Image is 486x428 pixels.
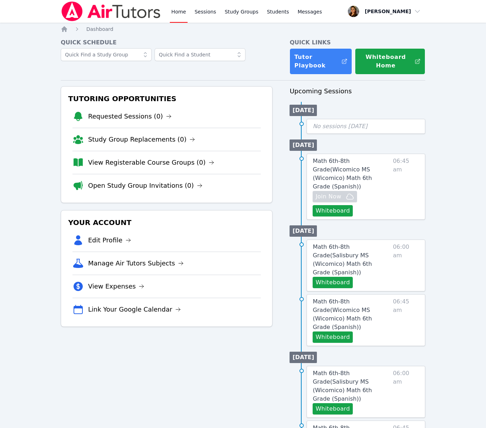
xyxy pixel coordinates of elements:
[67,92,266,105] h3: Tutoring Opportunities
[313,243,390,277] a: Math 6th-8th Grade(Salisbury MS (Wicomico) Math 6th Grade (Spanish))
[88,158,214,168] a: View Registerable Course Groups (0)
[313,297,390,331] a: Math 6th-8th Grade(Wicomico MS (Wicomico) Math 6th Grade (Spanish))
[88,281,144,291] a: View Expenses
[393,369,419,415] span: 06:00 am
[355,48,425,75] button: Whiteboard Home
[61,38,272,47] h4: Quick Schedule
[313,331,353,343] button: Whiteboard
[88,111,172,121] a: Requested Sessions (0)
[86,26,113,32] span: Dashboard
[313,191,357,202] button: Join Now
[313,157,390,191] a: Math 6th-8th Grade(Wicomico MS (Wicomico) Math 6th Grade (Spanish))
[313,123,367,130] span: No sessions [DATE]
[88,235,131,245] a: Edit Profile
[290,352,317,363] li: [DATE]
[313,205,353,216] button: Whiteboard
[313,370,372,402] span: Math 6th-8th Grade ( Salisbury MS (Wicomico) Math 6th Grade (Spanish) )
[290,105,317,116] li: [DATE]
[67,216,266,229] h3: Your Account
[315,192,341,201] span: Join Now
[88,258,184,268] a: Manage Air Tutors Subjects
[61,1,161,21] img: Air Tutors
[313,277,353,288] button: Whiteboard
[393,157,419,216] span: 06:45 am
[313,158,372,190] span: Math 6th-8th Grade ( Wicomico MS (Wicomico) Math 6th Grade (Spanish) )
[290,139,317,151] li: [DATE]
[88,304,181,314] a: Link Your Google Calendar
[313,369,390,403] a: Math 6th-8th Grade(Salisbury MS (Wicomico) Math 6th Grade (Spanish))
[155,48,245,61] input: Quick Find a Student
[393,297,419,343] span: 06:45 am
[313,403,353,415] button: Whiteboard
[88,135,195,144] a: Study Group Replacements (0)
[61,26,425,33] nav: Breadcrumb
[86,26,113,33] a: Dashboard
[313,298,372,330] span: Math 6th-8th Grade ( Wicomico MS (Wicomico) Math 6th Grade (Spanish) )
[88,181,202,191] a: Open Study Group Invitations (0)
[290,38,425,47] h4: Quick Links
[290,48,352,75] a: Tutor Playbook
[61,48,152,61] input: Quick Find a Study Group
[290,225,317,237] li: [DATE]
[298,8,322,15] span: Messages
[393,243,419,288] span: 06:00 am
[313,243,372,276] span: Math 6th-8th Grade ( Salisbury MS (Wicomico) Math 6th Grade (Spanish) )
[290,86,425,96] h3: Upcoming Sessions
